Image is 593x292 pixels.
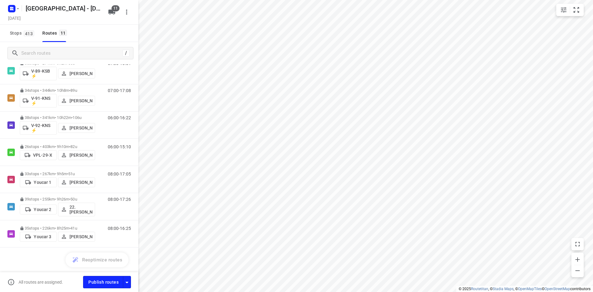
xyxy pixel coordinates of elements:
button: [PERSON_NAME] [58,96,95,106]
p: 06:00-16:22 [108,115,131,120]
span: 413 [23,30,34,36]
button: [PERSON_NAME] [58,123,95,133]
p: V-91-KNS ⚡ [31,96,54,106]
button: [PERSON_NAME] [58,69,95,78]
input: Search routes [21,49,123,58]
span: • [69,226,70,231]
span: Publish routes [88,278,119,286]
h5: Rename [23,3,103,13]
span: 89u [70,88,77,93]
p: 08:00-17:26 [108,197,131,202]
p: [PERSON_NAME] [69,153,92,158]
span: 106u [73,115,82,120]
p: 06:00-15:10 [108,144,131,149]
p: [PERSON_NAME] [69,71,92,76]
span: • [67,171,68,176]
button: Map settings [557,4,570,16]
a: OpenMapTiles [518,287,542,291]
span: 11 [111,5,120,11]
button: Fit zoom [570,4,582,16]
span: 82u [70,144,77,149]
p: 33 stops • 267km • 9h5m [20,171,95,176]
button: Publish routes [83,276,123,288]
button: Youcar 3 [20,232,57,242]
span: 41u [70,226,77,231]
div: small contained button group [556,4,584,16]
div: Routes [42,29,69,37]
p: 08:00-17:05 [108,171,131,176]
button: [PERSON_NAME] [58,177,95,187]
p: 26 stops • 403km • 9h10m [20,144,95,149]
span: Stops [10,29,36,37]
button: Reoptimize routes [65,252,128,267]
span: 11 [59,30,67,36]
div: / [123,50,129,57]
button: [PERSON_NAME] [58,150,95,160]
li: © 2025 , © , © © contributors [459,287,591,291]
button: Youcar 2 [20,205,57,214]
a: Routetitan [471,287,488,291]
h5: Project date [6,15,23,22]
button: 22. [PERSON_NAME] [58,203,95,216]
button: V-92-KNS ⚡ [20,121,57,135]
p: 34 stops • 344km • 10h8m [20,88,95,93]
p: 35 stops • 226km • 8h25m [20,226,95,231]
p: Youcar 1 [34,180,51,185]
p: [PERSON_NAME] [69,125,92,130]
button: V-89-KSB ⚡ [20,67,57,80]
button: 11 [106,6,118,18]
button: VPL-29-X [20,150,57,160]
div: Driver app settings [123,278,131,286]
button: V-91-KNS ⚡ [20,94,57,108]
p: Youcar 3 [34,234,51,239]
span: • [69,144,70,149]
span: 51u [68,171,75,176]
span: 50u [70,197,77,201]
p: V-92-KNS ⚡ [31,123,54,133]
span: • [69,88,70,93]
button: [PERSON_NAME] [58,232,95,242]
a: OpenStreetMap [545,287,570,291]
p: 39 stops • 255km • 9h26m [20,197,95,201]
span: • [71,115,73,120]
p: 38 stops • 341km • 10h22m [20,115,95,120]
p: 22. [PERSON_NAME] [69,205,92,214]
p: [PERSON_NAME] [69,180,92,185]
p: V-89-KSB ⚡ [31,69,54,78]
p: All routes are assigned. [19,280,63,285]
p: VPL-29-X [33,153,52,158]
p: Youcar 2 [34,207,51,212]
button: Youcar 1 [20,177,57,187]
p: 08:00-16:25 [108,226,131,231]
span: • [69,197,70,201]
p: [PERSON_NAME] [69,234,92,239]
a: Stadia Maps [493,287,514,291]
p: [PERSON_NAME] [69,98,92,103]
p: 07:00-17:08 [108,88,131,93]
